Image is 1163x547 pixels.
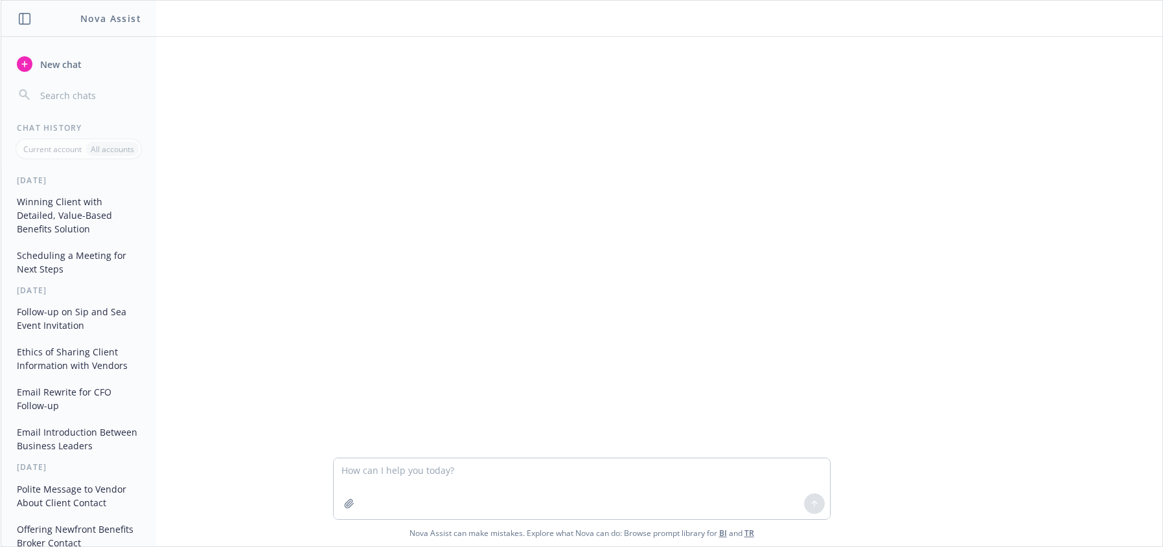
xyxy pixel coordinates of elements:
div: [DATE] [1,285,156,296]
div: Chat History [1,122,156,133]
button: Email Introduction Between Business Leaders [12,421,146,456]
button: Winning Client with Detailed, Value-Based Benefits Solution [12,191,146,240]
a: BI [719,528,727,539]
span: Nova Assist can make mistakes. Explore what Nova can do: Browse prompt library for and [6,520,1157,546]
button: New chat [12,52,146,76]
button: Ethics of Sharing Client Information with Vendors [12,341,146,376]
button: Follow-up on Sip and Sea Event Invitation [12,301,146,336]
button: Email Rewrite for CFO Follow-up [12,381,146,416]
button: Scheduling a Meeting for Next Steps [12,245,146,280]
p: All accounts [91,144,134,155]
input: Search chats [38,86,141,104]
div: [DATE] [1,175,156,186]
div: [DATE] [1,462,156,473]
p: Current account [23,144,82,155]
span: New chat [38,58,82,71]
a: TR [744,528,754,539]
button: Polite Message to Vendor About Client Contact [12,478,146,513]
h1: Nova Assist [80,12,141,25]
